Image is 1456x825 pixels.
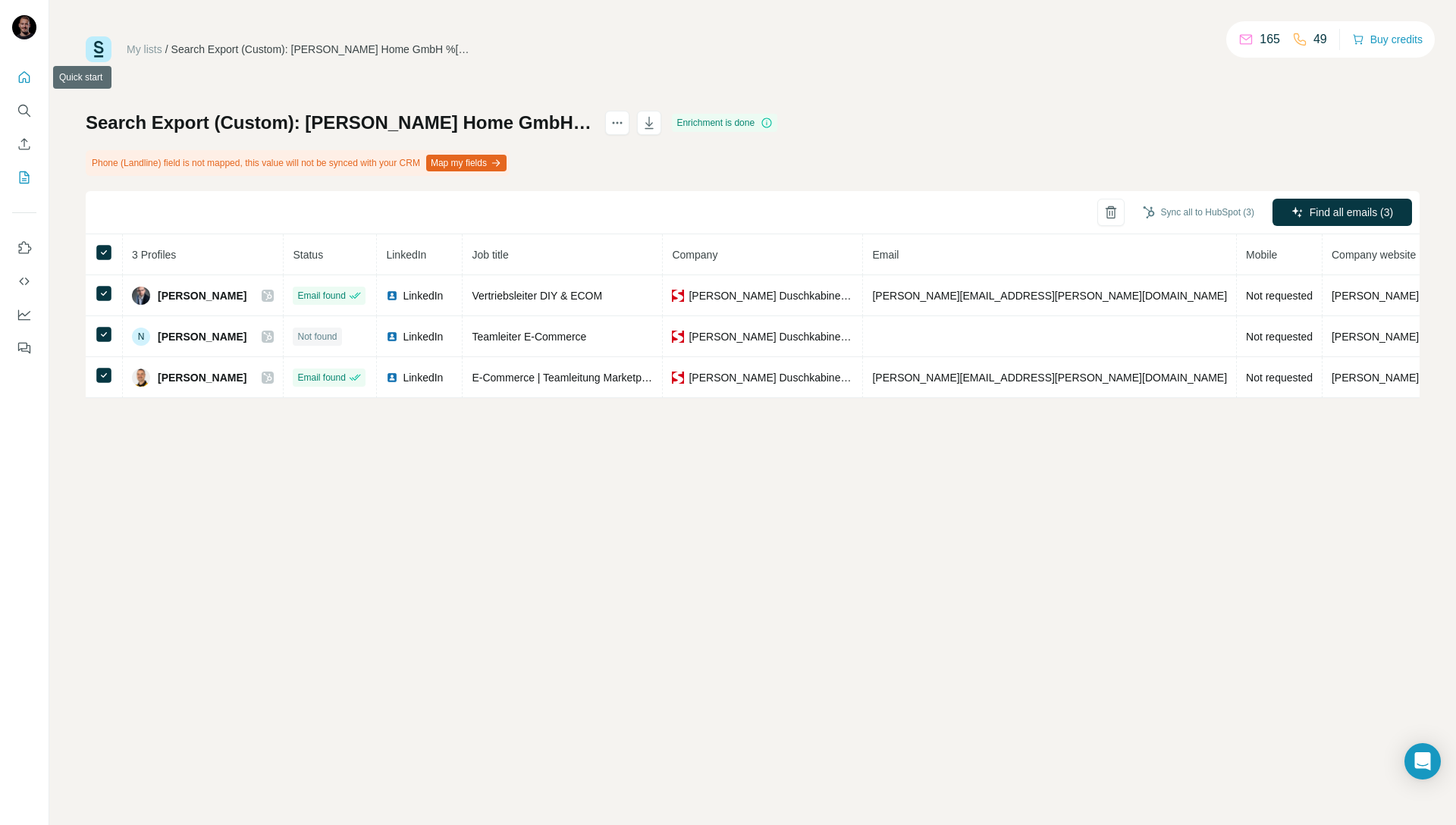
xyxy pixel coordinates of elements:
div: Enrichment is done [672,114,777,132]
span: E-Commerce | Teamleitung Marketplaces [472,372,666,384]
li: / [165,42,168,57]
img: Avatar [12,15,36,39]
span: Email found [297,371,345,384]
button: Use Surfe API [12,268,36,295]
span: LinkedIn [403,329,443,344]
button: Quick start [12,64,36,91]
div: N [132,328,150,346]
span: LinkedIn [403,370,443,385]
span: Job title [472,249,508,261]
span: Status [293,249,323,261]
button: My lists [12,164,36,191]
div: Phone (Landline) field is not mapped, this value will not be synced with your CRM [86,150,510,176]
span: [PERSON_NAME] [158,288,246,303]
button: Feedback [12,334,36,362]
button: Buy credits [1352,29,1423,50]
button: Map my fields [426,155,507,171]
span: Find all emails (3) [1310,205,1393,220]
span: Not requested [1246,331,1313,343]
img: Avatar [132,369,150,387]
img: company-logo [672,331,684,343]
img: company-logo [672,290,684,302]
button: Use Surfe on LinkedIn [12,234,36,262]
span: Company website [1332,249,1416,261]
span: LinkedIn [386,249,426,261]
img: Avatar [132,287,150,305]
img: Surfe Logo [86,36,111,62]
span: [PERSON_NAME] Duschkabinenbau KG [689,370,853,385]
img: LinkedIn logo [386,290,398,302]
p: 165 [1260,30,1280,49]
div: Search Export (Custom): [PERSON_NAME] Home GmbH %[STREET_ADDRESS] KG - [DATE] 06:38 [171,42,475,57]
span: Mobile [1246,249,1277,261]
img: LinkedIn logo [386,331,398,343]
a: My lists [127,43,162,55]
span: Not requested [1246,372,1313,384]
button: actions [605,111,629,135]
span: Not requested [1246,290,1313,302]
img: LinkedIn logo [386,372,398,384]
span: [PERSON_NAME] Duschkabinenbau KG [689,288,853,303]
span: Company [672,249,717,261]
p: 49 [1313,30,1327,49]
button: Find all emails (3) [1272,199,1412,226]
span: Not found [297,330,337,343]
span: 3 Profiles [132,249,176,261]
button: Search [12,97,36,124]
span: [PERSON_NAME] Duschkabinenbau KG [689,329,853,344]
span: Email found [297,289,345,303]
span: [PERSON_NAME] [158,329,246,344]
span: [PERSON_NAME] [158,370,246,385]
span: Teamleiter E-Commerce [472,331,586,343]
div: Open Intercom Messenger [1404,743,1441,780]
span: LinkedIn [403,288,443,303]
span: [PERSON_NAME][EMAIL_ADDRESS][PERSON_NAME][DOMAIN_NAME] [872,372,1227,384]
button: Sync all to HubSpot (3) [1132,201,1265,224]
h1: Search Export (Custom): [PERSON_NAME] Home GmbH %[STREET_ADDRESS] KG - [DATE] 06:38 [86,111,591,135]
span: Vertriebsleiter DIY & ECOM [472,290,602,302]
span: [PERSON_NAME][EMAIL_ADDRESS][PERSON_NAME][DOMAIN_NAME] [872,290,1227,302]
span: Email [872,249,899,261]
button: Dashboard [12,301,36,328]
img: company-logo [672,372,684,384]
button: Enrich CSV [12,130,36,158]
